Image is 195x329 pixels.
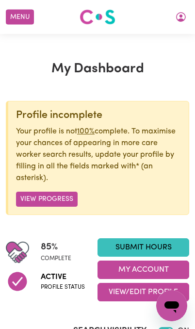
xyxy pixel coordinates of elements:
span: complete [41,254,71,263]
div: Profile incomplete [16,109,181,122]
a: Submit Hours [97,238,189,257]
button: My Account [97,261,189,279]
span: Profile status [41,283,85,292]
button: My Account [171,9,191,25]
a: Careseekers logo [80,6,115,28]
p: Your profile is not complete. To maximise your chances of appearing in more care worker search re... [16,126,181,184]
iframe: Button to launch messaging window [156,290,187,321]
span: Active [41,271,85,283]
button: Menu [6,10,34,25]
h1: My Dashboard [6,61,189,78]
button: View Progress [16,192,78,207]
button: View/Edit Profile [97,283,189,301]
u: 100% [77,128,95,135]
div: Profile completeness: 85% [41,241,79,264]
span: an asterisk [16,163,153,182]
img: Careseekers logo [80,8,115,26]
span: 85 % [41,241,71,255]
